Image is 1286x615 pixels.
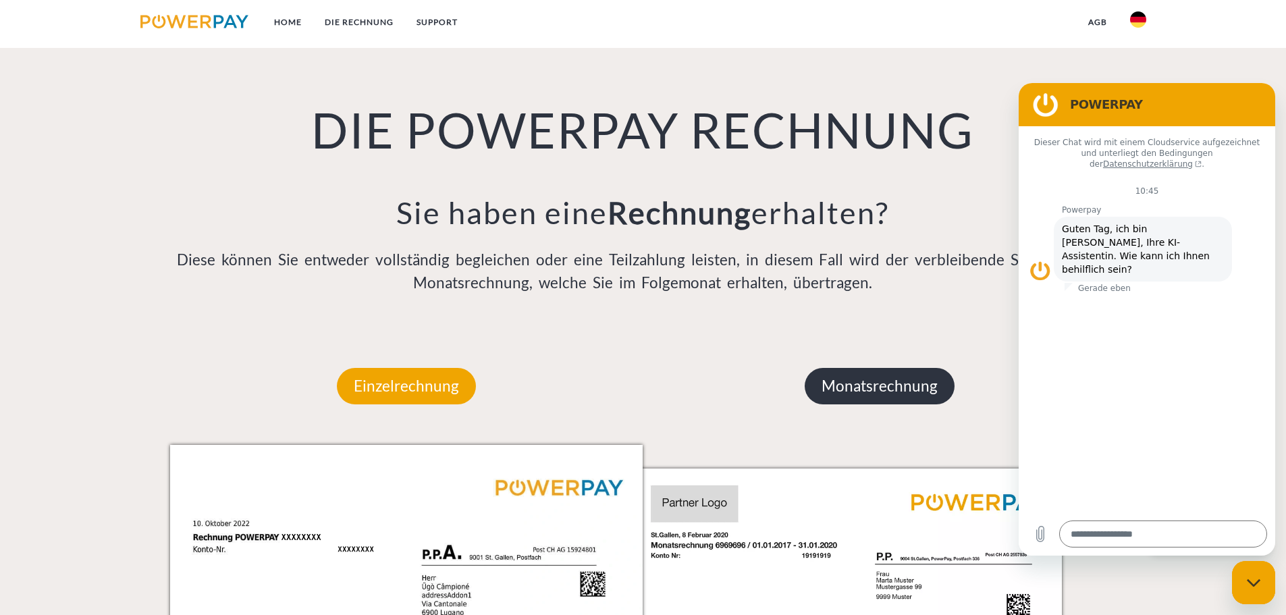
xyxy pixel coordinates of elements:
img: logo-powerpay.svg [140,15,249,28]
h3: Sie haben eine erhalten? [170,194,1117,232]
p: Monatsrechnung [805,368,955,404]
h1: DIE POWERPAY RECHNUNG [170,99,1117,160]
iframe: Messaging-Fenster [1019,83,1275,556]
a: Home [263,10,313,34]
a: DIE RECHNUNG [313,10,405,34]
a: agb [1077,10,1119,34]
b: Rechnung [608,194,751,231]
p: Einzelrechnung [337,368,476,404]
a: SUPPORT [405,10,469,34]
img: de [1130,11,1146,28]
p: Diese können Sie entweder vollständig begleichen oder eine Teilzahlung leisten, in diesem Fall wi... [170,248,1117,294]
iframe: Schaltfläche zum Öffnen des Messaging-Fensters [1232,561,1275,604]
